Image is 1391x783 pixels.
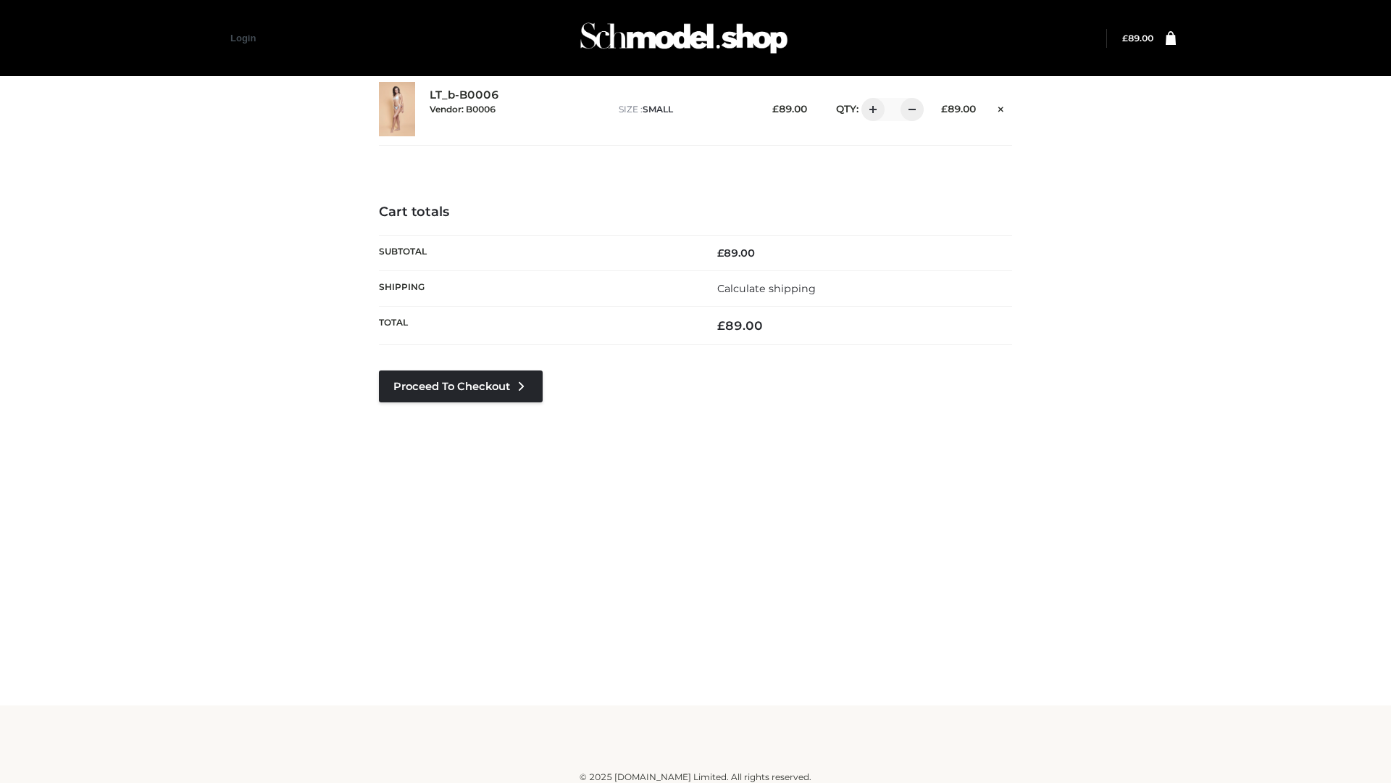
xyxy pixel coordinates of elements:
th: Total [379,307,695,345]
a: Calculate shipping [717,282,816,295]
span: SMALL [643,104,673,115]
bdi: 89.00 [941,103,976,115]
a: £89.00 [1122,33,1153,43]
th: Shipping [379,270,695,306]
small: Vendor: B0006 [430,104,496,115]
th: Subtotal [379,235,695,270]
h4: Cart totals [379,204,1012,220]
span: £ [1122,33,1128,43]
span: £ [717,318,725,333]
span: £ [772,103,779,115]
a: Proceed to Checkout [379,370,543,402]
bdi: 89.00 [717,246,755,260]
img: Schmodel Admin 964 [575,9,793,67]
span: £ [941,103,948,115]
span: £ [717,246,724,260]
a: Remove this item [990,98,1012,117]
a: Login [230,33,256,43]
bdi: 89.00 [772,103,807,115]
bdi: 89.00 [1122,33,1153,43]
div: QTY: [822,98,919,121]
bdi: 89.00 [717,318,763,333]
div: LT_b-B0006 [430,88,604,129]
p: size : [619,103,750,116]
